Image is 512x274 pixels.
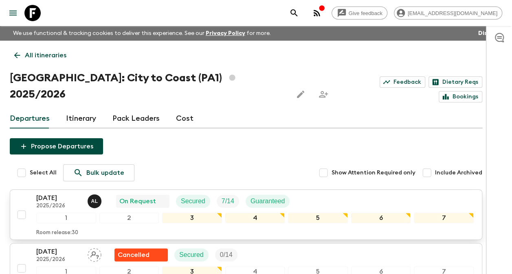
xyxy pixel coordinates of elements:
[220,250,233,260] p: 0 / 14
[414,213,474,223] div: 7
[428,76,482,88] a: Dietary Reqs
[179,250,204,260] p: Secured
[99,213,159,223] div: 2
[162,213,222,223] div: 3
[174,248,209,261] div: Secured
[66,109,96,128] a: Itinerary
[36,257,81,263] p: 2025/2026
[36,230,78,236] p: Room release: 30
[292,86,309,102] button: Edit this itinerary
[206,30,245,36] a: Privacy Policy
[118,250,149,260] p: Cancelled
[435,169,482,177] span: Include Archived
[332,7,387,20] a: Give feedback
[10,189,482,240] button: [DATE]2025/2026Abdiel LuisOn RequestSecuredTrip FillGuaranteed1234567Room release:30
[112,109,160,128] a: Pack Leaders
[91,198,98,204] p: A L
[63,164,134,181] a: Bulk update
[222,196,234,206] p: 7 / 14
[5,5,21,21] button: menu
[88,197,103,203] span: Abdiel Luis
[10,26,274,41] p: We use functional & tracking cookies to deliver this experience. See our for more.
[10,109,50,128] a: Departures
[86,168,124,178] p: Bulk update
[176,109,193,128] a: Cost
[181,196,205,206] p: Secured
[403,10,502,16] span: [EMAIL_ADDRESS][DOMAIN_NAME]
[215,248,237,261] div: Trip Fill
[332,169,415,177] span: Show Attention Required only
[119,196,156,206] p: On Request
[394,7,502,20] div: [EMAIL_ADDRESS][DOMAIN_NAME]
[30,169,57,177] span: Select All
[344,10,387,16] span: Give feedback
[10,138,103,154] button: Propose Departures
[439,91,482,102] a: Bookings
[36,193,81,203] p: [DATE]
[476,28,502,39] button: Dismiss
[88,194,103,208] button: AL
[251,196,285,206] p: Guaranteed
[217,195,239,208] div: Trip Fill
[114,248,168,261] div: Flash Pack cancellation
[286,5,302,21] button: search adventures
[176,195,210,208] div: Secured
[36,247,81,257] p: [DATE]
[10,47,71,63] a: All itineraries
[380,76,425,88] a: Feedback
[288,213,348,223] div: 5
[315,86,332,102] span: Share this itinerary
[25,50,66,60] p: All itineraries
[10,70,286,102] h1: [GEOGRAPHIC_DATA]: City to Coast (PA1) 2025/2026
[36,213,96,223] div: 1
[351,213,411,223] div: 6
[88,250,101,257] span: Assign pack leader
[225,213,285,223] div: 4
[36,203,81,209] p: 2025/2026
